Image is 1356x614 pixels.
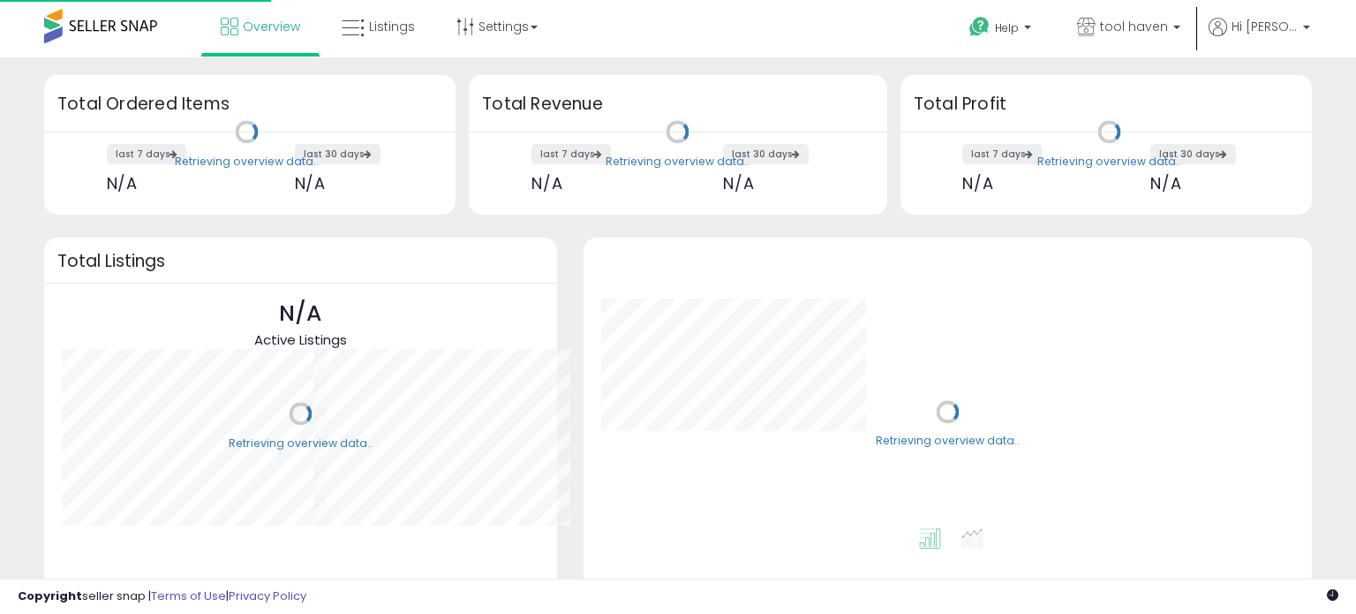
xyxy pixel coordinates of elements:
div: Retrieving overview data.. [876,434,1020,450]
a: Help [955,3,1049,57]
span: Help [995,20,1019,35]
strong: Copyright [18,587,82,604]
div: Retrieving overview data.. [175,154,319,170]
div: Retrieving overview data.. [606,154,750,170]
span: Listings [369,18,415,35]
span: Hi [PERSON_NAME] [1232,18,1298,35]
i: Get Help [968,16,991,38]
div: seller snap | | [18,588,306,605]
span: tool haven [1100,18,1168,35]
div: Retrieving overview data.. [229,436,373,451]
a: Hi [PERSON_NAME] [1209,18,1310,57]
span: Overview [243,18,300,35]
div: Retrieving overview data.. [1037,154,1181,170]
